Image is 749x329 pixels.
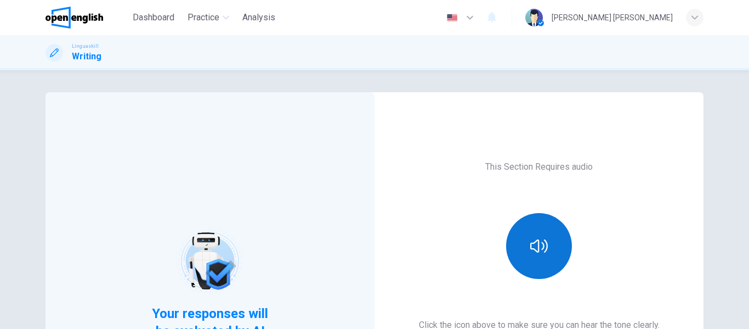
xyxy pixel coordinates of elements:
[445,14,459,22] img: en
[46,7,103,29] img: OpenEnglish logo
[72,42,99,50] span: Linguaskill
[525,9,543,26] img: Profile picture
[133,11,174,24] span: Dashboard
[552,11,673,24] div: [PERSON_NAME] [PERSON_NAME]
[183,8,234,27] button: Practice
[238,8,280,27] button: Analysis
[128,8,179,27] button: Dashboard
[46,7,128,29] a: OpenEnglish logo
[72,50,101,63] h1: Writing
[242,11,275,24] span: Analysis
[175,226,245,296] img: robot icon
[188,11,219,24] span: Practice
[485,160,593,174] h6: This Section Requires audio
